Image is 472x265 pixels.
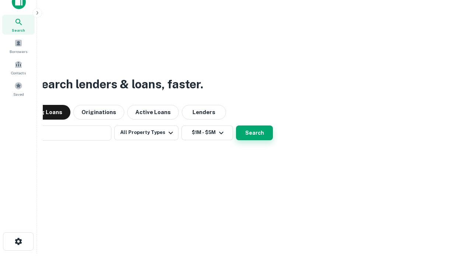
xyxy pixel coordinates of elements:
[12,27,25,33] span: Search
[182,105,226,120] button: Lenders
[435,206,472,241] iframe: Chat Widget
[11,70,26,76] span: Contacts
[2,15,35,35] a: Search
[236,126,273,140] button: Search
[114,126,178,140] button: All Property Types
[73,105,124,120] button: Originations
[127,105,179,120] button: Active Loans
[2,57,35,77] a: Contacts
[13,91,24,97] span: Saved
[34,75,203,93] h3: Search lenders & loans, faster.
[181,126,233,140] button: $1M - $5M
[2,36,35,56] a: Borrowers
[10,49,27,54] span: Borrowers
[2,79,35,99] a: Saved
